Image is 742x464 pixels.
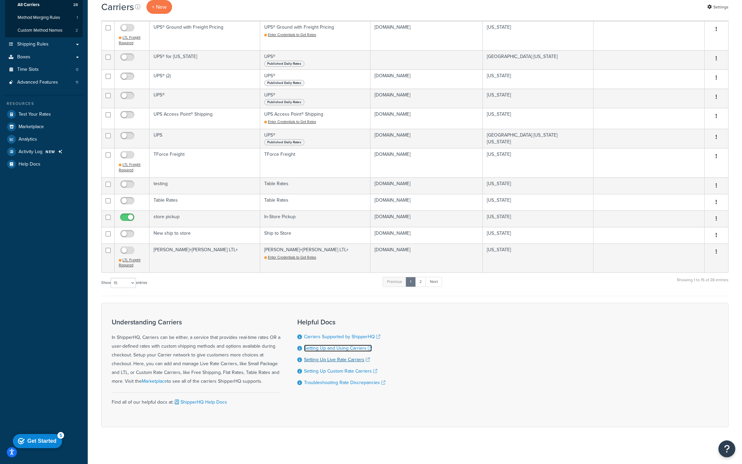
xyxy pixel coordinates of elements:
td: TForce Freight [149,148,260,177]
td: UPS Access Point® Shipping [149,108,260,129]
td: Ship to Store [260,227,371,243]
td: store pickup [149,210,260,227]
td: UPS [149,129,260,148]
li: Custom Method Names [5,24,83,37]
span: LTL Freight Required [119,162,140,173]
a: Enter Credentials to Get Rates [264,255,316,260]
span: Analytics [19,137,37,142]
button: Open Resource Center [718,440,735,457]
td: [DOMAIN_NAME] [370,148,483,177]
a: Setting Up Custom Rate Carriers [304,368,377,375]
td: [DOMAIN_NAME] [370,108,483,129]
span: 0 [76,67,78,72]
span: All Carriers [18,2,39,8]
span: Published Daily Rates [264,139,304,145]
span: 28 [73,2,78,8]
span: Method Merging Rules [18,15,60,21]
span: Time Slots [17,67,39,72]
div: Find all of our helpful docs at: [112,393,280,407]
td: [DOMAIN_NAME] [370,21,483,50]
td: testing [149,177,260,194]
a: Settings [707,2,729,12]
li: Activity Log [5,146,83,158]
a: Enter Credentials to Get Rates [264,32,316,37]
a: Time Slots 0 [5,63,83,76]
td: [US_STATE] [483,21,594,50]
span: Boxes [17,54,30,60]
span: LTL Freight Required [119,35,140,46]
td: [US_STATE] [483,148,594,177]
td: UPS® [260,89,371,108]
td: [DOMAIN_NAME] [370,129,483,148]
a: Help Docs [5,158,83,170]
td: UPS® (2) [149,69,260,89]
h1: Carriers [101,0,134,13]
div: Get Started 5 items remaining, 0% complete [3,3,52,18]
span: Activity Log [19,149,43,155]
h3: Helpful Docs [297,318,385,326]
span: Help Docs [19,162,40,167]
td: [PERSON_NAME]+[PERSON_NAME] LTL+ [260,243,371,272]
div: Showing 1 to 15 of 28 entries [677,276,729,291]
a: Marketplace [5,121,83,133]
a: Troubleshooting Rate Discrepancies [304,379,385,386]
span: Shipping Rules [17,41,49,47]
span: Enter Credentials to Get Rates [268,255,316,260]
td: [GEOGRAPHIC_DATA] [US_STATE] [483,50,594,69]
td: UPS® for [US_STATE] [149,50,260,69]
td: [GEOGRAPHIC_DATA] [US_STATE] [US_STATE] [483,129,594,148]
td: [DOMAIN_NAME] [370,227,483,243]
li: Time Slots [5,63,83,76]
td: New ship to store [149,227,260,243]
div: Get Started [17,7,46,13]
td: [US_STATE] [483,108,594,129]
li: Advanced Features [5,76,83,89]
span: Published Daily Rates [264,61,304,67]
span: Advanced Features [17,80,58,85]
a: Previous [383,277,406,287]
td: [DOMAIN_NAME] [370,210,483,227]
a: 2 [415,277,426,287]
td: In-Store Pickup [260,210,371,227]
td: [US_STATE] [483,227,594,243]
label: Show entries [101,278,147,288]
span: Enter Credentials to Get Rates [268,32,316,37]
td: [US_STATE] [483,177,594,194]
a: Activity Log NEW [5,146,83,158]
td: UPS® [149,89,260,108]
a: Shipping Rules [5,38,83,51]
span: LTL Freight Required [119,257,140,268]
a: Next [425,277,442,287]
td: [US_STATE] [483,69,594,89]
span: Published Daily Rates [264,80,304,86]
a: ShipperHQ Help Docs [173,399,227,406]
a: Custom Method Names 2 [5,24,83,37]
li: Boxes [5,51,83,63]
a: Analytics [5,133,83,145]
span: 11 [76,80,78,85]
li: Method Merging Rules [5,11,83,24]
td: UPS® Ground with Freight Pricing [260,21,371,50]
td: [DOMAIN_NAME] [370,177,483,194]
div: Resources [5,101,83,107]
span: 1 [77,15,78,21]
td: [DOMAIN_NAME] [370,194,483,210]
a: 1 [406,277,416,287]
h3: Understanding Carriers [112,318,280,326]
div: 5 [47,1,54,8]
a: Setting Up Live Rate Carriers [304,356,370,363]
td: TForce Freight [260,148,371,177]
a: Method Merging Rules 1 [5,11,83,24]
a: Marketplace [142,378,167,385]
span: 2 [76,28,78,33]
td: Table Rates [149,194,260,210]
td: [US_STATE] [483,243,594,272]
span: Custom Method Names [18,28,62,33]
td: [PERSON_NAME]+[PERSON_NAME] LTL+ [149,243,260,272]
td: [US_STATE] [483,89,594,108]
a: Enter Credentials to Get Rates [264,119,316,124]
td: UPS® [260,50,371,69]
td: UPS® [260,69,371,89]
